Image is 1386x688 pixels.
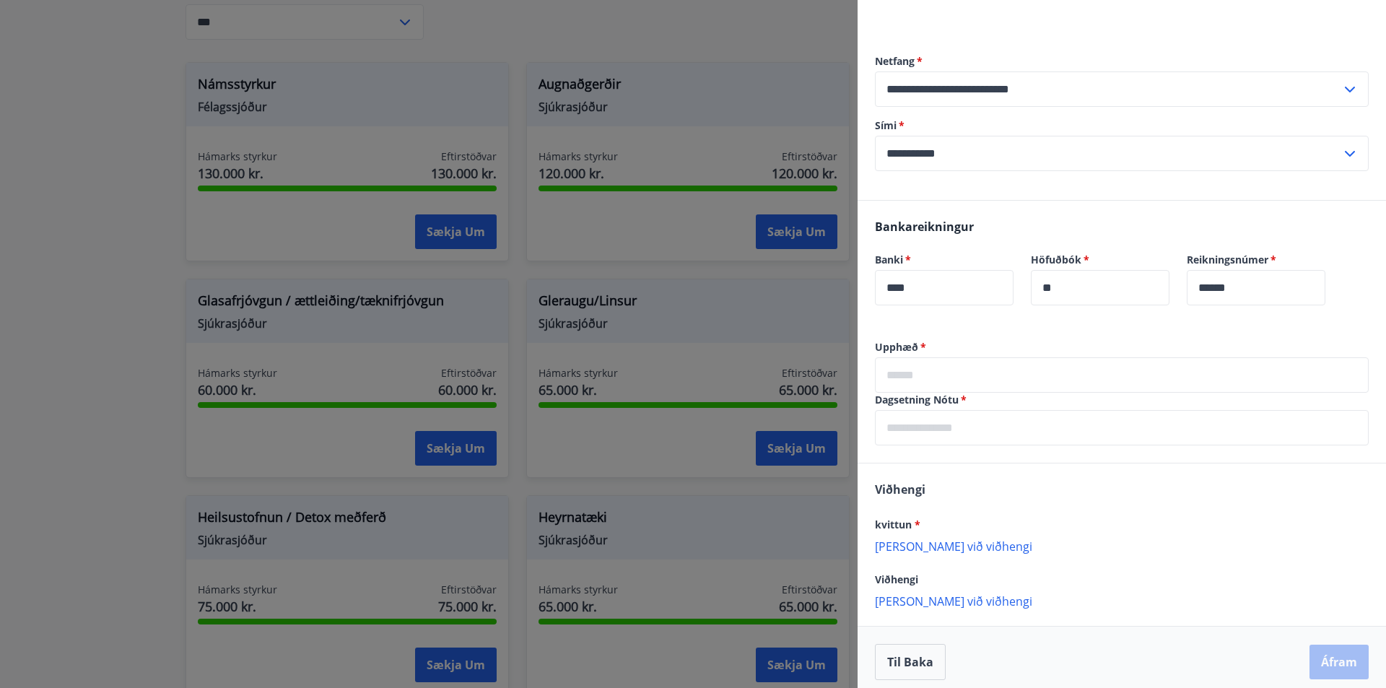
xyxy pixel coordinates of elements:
span: kvittun [875,518,920,531]
p: [PERSON_NAME] við viðhengi [875,593,1369,608]
div: Dagsetning Nótu [875,410,1369,445]
label: Höfuðbók [1031,253,1169,267]
label: Banki [875,253,1014,267]
button: Til baka [875,644,946,680]
label: Sími [875,118,1369,133]
p: [PERSON_NAME] við viðhengi [875,539,1369,553]
span: Bankareikningur [875,219,974,235]
label: Netfang [875,54,1369,69]
span: Viðhengi [875,482,925,497]
label: Reikningsnúmer [1187,253,1325,267]
div: Upphæð [875,357,1369,393]
span: Viðhengi [875,572,918,586]
label: Upphæð [875,340,1369,354]
label: Dagsetning Nótu [875,393,1369,407]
